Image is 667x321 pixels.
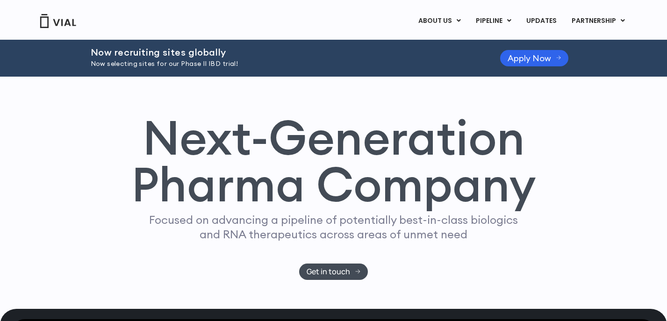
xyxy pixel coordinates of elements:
[519,13,564,29] a: UPDATES
[411,13,468,29] a: ABOUT USMenu Toggle
[145,213,522,242] p: Focused on advancing a pipeline of potentially best-in-class biologics and RNA therapeutics acros...
[91,47,477,57] h2: Now recruiting sites globally
[508,55,551,62] span: Apply Now
[39,14,77,28] img: Vial Logo
[91,59,477,69] p: Now selecting sites for our Phase II IBD trial!
[299,264,368,280] a: Get in touch
[564,13,632,29] a: PARTNERSHIPMenu Toggle
[307,268,350,275] span: Get in touch
[131,114,536,208] h1: Next-Generation Pharma Company
[468,13,518,29] a: PIPELINEMenu Toggle
[500,50,569,66] a: Apply Now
